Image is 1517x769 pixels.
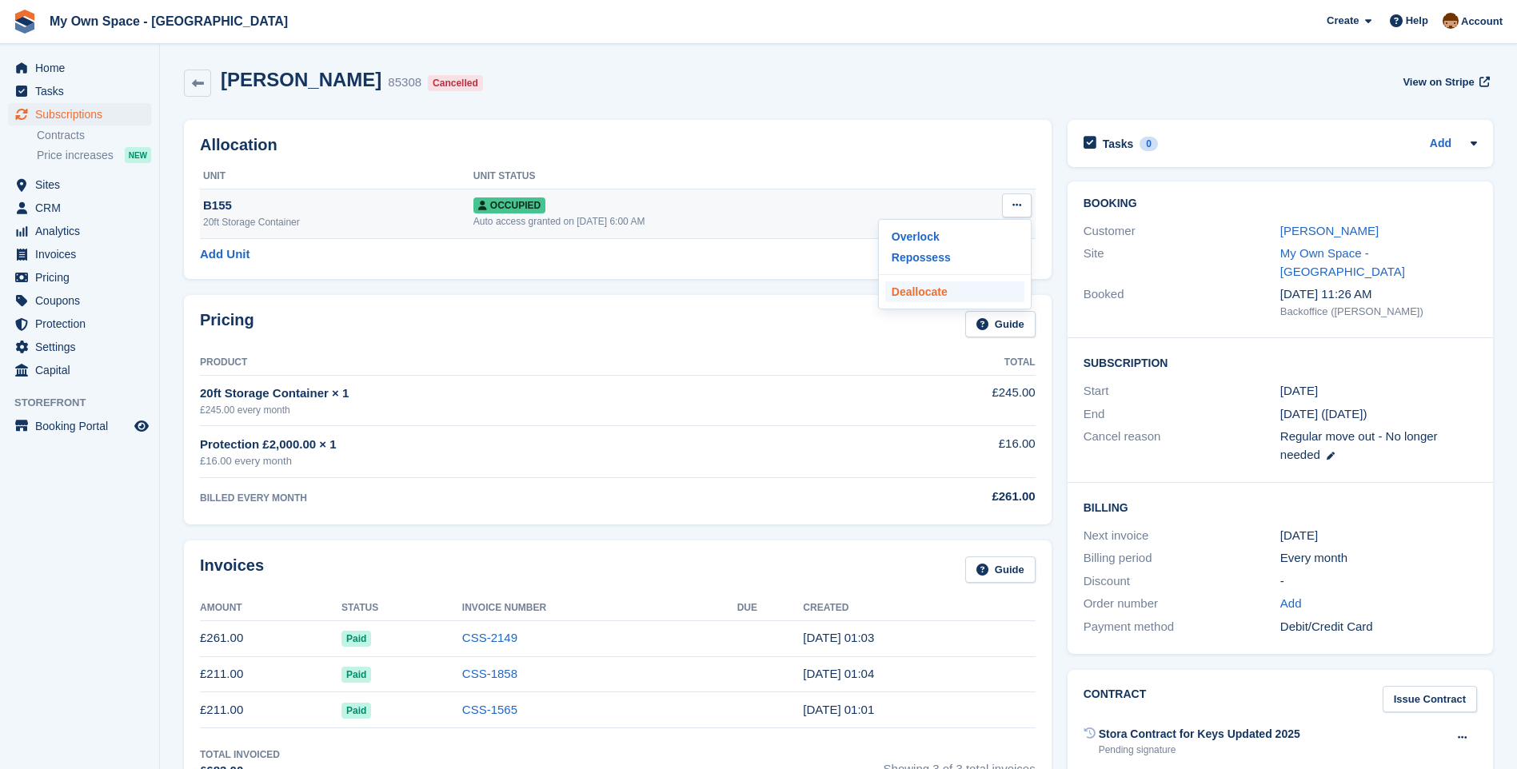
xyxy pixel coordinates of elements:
[35,197,131,219] span: CRM
[200,245,250,264] a: Add Unit
[885,247,1024,268] a: Repossess
[1280,618,1477,636] div: Debit/Credit Card
[462,703,517,716] a: CSS-1565
[428,75,483,91] div: Cancelled
[462,596,737,621] th: Invoice Number
[1406,13,1428,29] span: Help
[8,103,151,126] a: menu
[35,57,131,79] span: Home
[8,266,151,289] a: menu
[1084,245,1280,281] div: Site
[13,10,37,34] img: stora-icon-8386f47178a22dfd0bd8f6a31ec36ba5ce8667c1dd55bd0f319d3a0aa187defe.svg
[1084,499,1477,515] h2: Billing
[35,415,131,437] span: Booking Portal
[462,667,517,680] a: CSS-1858
[1461,14,1503,30] span: Account
[221,69,381,90] h2: [PERSON_NAME]
[965,311,1036,337] a: Guide
[43,8,294,34] a: My Own Space - [GEOGRAPHIC_DATA]
[885,226,1024,247] a: Overlock
[35,80,131,102] span: Tasks
[473,214,944,229] div: Auto access granted on [DATE] 6:00 AM
[1430,135,1451,153] a: Add
[1084,428,1280,464] div: Cancel reason
[1103,137,1134,151] h2: Tasks
[35,243,131,265] span: Invoices
[200,747,280,762] div: Total Invoiced
[1403,74,1474,90] span: View on Stripe
[37,128,151,143] a: Contracts
[1280,246,1405,278] a: My Own Space - [GEOGRAPHIC_DATA]
[200,403,847,417] div: £245.00 every month
[1443,13,1459,29] img: Paula Harris
[35,313,131,335] span: Protection
[200,350,847,376] th: Product
[1084,572,1280,591] div: Discount
[35,103,131,126] span: Subscriptions
[200,491,847,505] div: BILLED EVERY MONTH
[847,488,1036,506] div: £261.00
[1280,549,1477,568] div: Every month
[35,336,131,358] span: Settings
[1084,222,1280,241] div: Customer
[200,620,341,656] td: £261.00
[1084,285,1280,319] div: Booked
[8,415,151,437] a: menu
[1280,224,1379,237] a: [PERSON_NAME]
[473,197,545,213] span: Occupied
[203,215,473,229] div: 20ft Storage Container
[200,384,847,403] div: 20ft Storage Container × 1
[341,631,371,647] span: Paid
[200,453,847,469] div: £16.00 every month
[1280,304,1477,320] div: Backoffice ([PERSON_NAME])
[803,667,874,680] time: 2025-06-14 00:04:16 UTC
[1383,686,1477,712] a: Issue Contract
[8,173,151,196] a: menu
[35,359,131,381] span: Capital
[1084,197,1477,210] h2: Booking
[885,281,1024,302] a: Deallocate
[37,148,114,163] span: Price increases
[8,243,151,265] a: menu
[341,596,462,621] th: Status
[35,289,131,312] span: Coupons
[803,631,874,644] time: 2025-07-14 00:03:06 UTC
[200,656,341,692] td: £211.00
[200,596,341,621] th: Amount
[35,173,131,196] span: Sites
[1099,743,1300,757] div: Pending signature
[1280,285,1477,304] div: [DATE] 11:26 AM
[462,631,517,644] a: CSS-2149
[737,596,804,621] th: Due
[1084,595,1280,613] div: Order number
[1280,407,1367,420] span: [DATE] ([DATE])
[8,220,151,242] a: menu
[1099,726,1300,743] div: Stora Contract for Keys Updated 2025
[803,703,874,716] time: 2025-05-14 00:01:06 UTC
[1084,382,1280,400] div: Start
[388,74,421,92] div: 85308
[37,146,151,164] a: Price increases NEW
[1280,572,1477,591] div: -
[341,667,371,683] span: Paid
[1084,527,1280,545] div: Next invoice
[1084,405,1280,424] div: End
[8,80,151,102] a: menu
[1084,354,1477,370] h2: Subscription
[1280,382,1318,400] time: 2025-05-14 00:00:00 UTC
[200,164,473,189] th: Unit
[8,359,151,381] a: menu
[200,311,254,337] h2: Pricing
[1140,137,1158,151] div: 0
[473,164,944,189] th: Unit Status
[847,375,1036,425] td: £245.00
[8,336,151,358] a: menu
[1084,618,1280,636] div: Payment method
[847,426,1036,478] td: £16.00
[8,57,151,79] a: menu
[341,703,371,719] span: Paid
[1280,429,1438,461] span: Regular move out - No longer needed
